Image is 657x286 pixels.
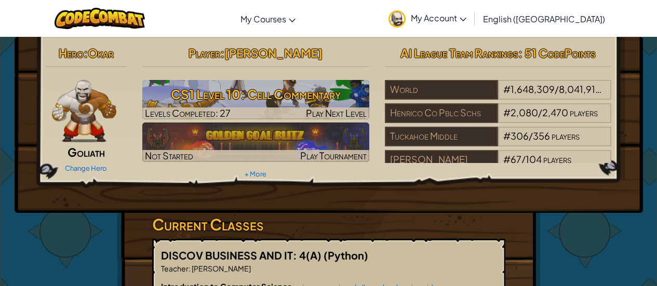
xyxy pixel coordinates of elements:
span: # [503,153,511,165]
span: Okar [88,46,114,60]
span: # [503,130,511,142]
span: 306 [511,130,529,142]
span: 2,470 [542,106,568,118]
span: / [555,83,559,95]
span: players [543,153,571,165]
span: Player [189,46,220,60]
span: : 51 CodePoints [518,46,596,60]
a: Tuckahoe Middle#306/356players [385,137,612,148]
span: English ([GEOGRAPHIC_DATA]) [483,13,605,24]
span: : [189,264,191,273]
span: 104 [526,153,542,165]
span: 2,080 [511,106,538,118]
a: Henrico Co Pblc Schs#2,080/2,470players [385,113,612,125]
span: Play Next Level [306,107,367,119]
a: English ([GEOGRAPHIC_DATA]) [478,5,610,33]
span: Not Started [145,149,193,161]
a: My Courses [235,5,301,33]
img: CS1 Level 10: Cell Commentary [142,80,369,119]
span: players [552,130,580,142]
span: 67 [511,153,521,165]
span: / [538,106,542,118]
a: + More [245,170,266,178]
span: players [602,83,631,95]
div: [PERSON_NAME] [385,150,498,170]
span: Levels Completed: 27 [145,107,231,119]
span: : [220,46,224,60]
span: [PERSON_NAME] [224,46,323,60]
div: Tuckahoe Middle [385,127,498,146]
span: Goliath [68,145,105,159]
span: # [503,83,511,95]
a: [PERSON_NAME]#67/104players [385,160,612,172]
img: avatar [388,10,406,28]
span: / [529,130,533,142]
span: Hero [59,46,84,60]
a: My Account [383,2,472,35]
span: (Python) [324,249,368,262]
a: World#1,648,309/8,041,914players [385,90,612,102]
a: Change Hero [65,164,107,172]
span: : [84,46,88,60]
span: [PERSON_NAME] [191,264,251,273]
div: Henrico Co Pblc Schs [385,103,498,123]
span: AI League Team Rankings [400,46,518,60]
a: Not StartedPlay Tournament [142,122,369,162]
span: 1,648,309 [511,83,555,95]
span: 356 [533,130,550,142]
span: Play Tournament [300,149,367,161]
span: / [521,153,526,165]
a: Play Next Level [142,80,369,119]
img: CodeCombat logo [55,8,145,29]
span: My Account [411,12,466,23]
h3: Current Classes [152,213,505,236]
span: 8,041,914 [559,83,601,95]
span: # [503,106,511,118]
div: World [385,80,498,100]
span: DISCOV BUSINESS AND IT: 4(A) [161,249,324,262]
img: goliath-pose.png [52,80,117,142]
span: My Courses [240,13,286,24]
h3: CS1 Level 10: Cell Commentary [142,83,369,106]
span: Teacher [161,264,189,273]
span: players [570,106,598,118]
img: Golden Goal [142,122,369,162]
